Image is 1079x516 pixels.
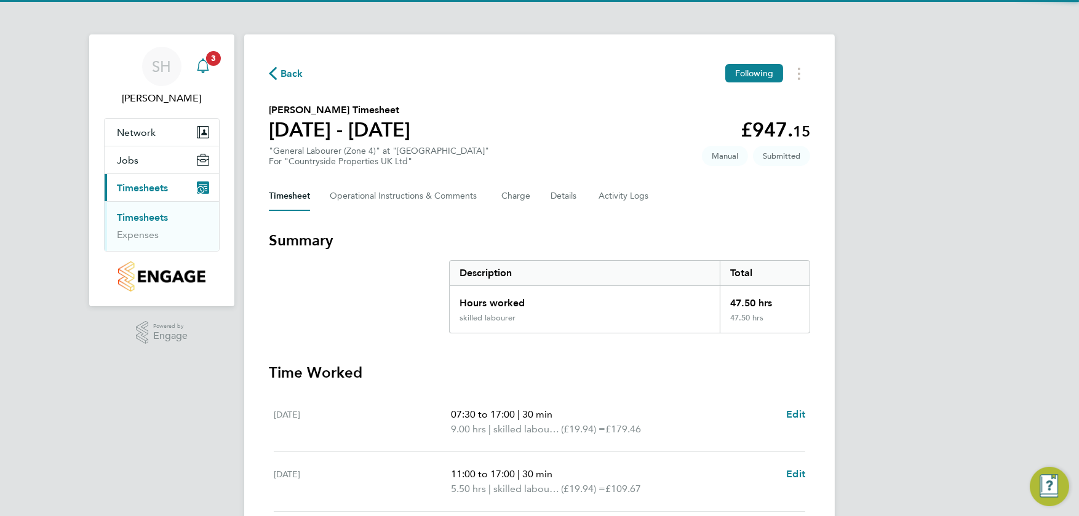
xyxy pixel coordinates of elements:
[561,483,605,494] span: (£19.94) =
[105,119,219,146] button: Network
[451,468,515,480] span: 11:00 to 17:00
[451,408,515,420] span: 07:30 to 17:00
[104,91,220,106] span: Stephen Harrison
[449,260,810,333] div: Summary
[522,408,552,420] span: 30 min
[786,468,805,480] span: Edit
[551,181,579,211] button: Details
[599,181,650,211] button: Activity Logs
[269,146,489,167] div: "General Labourer (Zone 4)" at "[GEOGRAPHIC_DATA]"
[136,321,188,344] a: Powered byEngage
[605,483,641,494] span: £109.67
[501,181,531,211] button: Charge
[104,47,220,106] a: SH[PERSON_NAME]
[735,68,773,79] span: Following
[460,313,516,323] div: skilled labourer
[269,363,810,383] h3: Time Worked
[788,64,810,83] button: Timesheets Menu
[493,422,561,437] span: skilled labourer
[117,229,159,240] a: Expenses
[450,261,720,285] div: Description
[450,286,720,313] div: Hours worked
[725,64,783,82] button: Following
[104,261,220,292] a: Go to home page
[281,66,303,81] span: Back
[117,154,138,166] span: Jobs
[702,146,748,166] span: This timesheet was manually created.
[1030,467,1069,506] button: Engage Resource Center
[118,261,205,292] img: countryside-properties-logo-retina.png
[269,103,410,117] h2: [PERSON_NAME] Timesheet
[191,47,215,86] a: 3
[720,286,810,313] div: 47.50 hrs
[786,467,805,482] a: Edit
[786,408,805,420] span: Edit
[117,127,156,138] span: Network
[153,331,188,341] span: Engage
[330,181,482,211] button: Operational Instructions & Comments
[89,34,234,306] nav: Main navigation
[274,467,451,496] div: [DATE]
[522,468,552,480] span: 30 min
[488,483,491,494] span: |
[753,146,810,166] span: This timesheet is Submitted.
[451,483,486,494] span: 5.50 hrs
[786,407,805,422] a: Edit
[720,261,810,285] div: Total
[269,181,310,211] button: Timesheet
[517,468,520,480] span: |
[105,174,219,201] button: Timesheets
[269,231,810,250] h3: Summary
[269,66,303,81] button: Back
[269,117,410,142] h1: [DATE] - [DATE]
[117,212,168,223] a: Timesheets
[206,51,221,66] span: 3
[269,156,489,167] div: For "Countryside Properties UK Ltd"
[274,407,451,437] div: [DATE]
[105,201,219,251] div: Timesheets
[488,423,491,435] span: |
[517,408,520,420] span: |
[153,58,172,74] span: SH
[117,182,168,194] span: Timesheets
[561,423,605,435] span: (£19.94) =
[605,423,641,435] span: £179.46
[720,313,810,333] div: 47.50 hrs
[153,321,188,331] span: Powered by
[493,482,561,496] span: skilled labourer
[741,118,810,141] app-decimal: £947.
[451,423,486,435] span: 9.00 hrs
[793,122,810,140] span: 15
[105,146,219,173] button: Jobs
